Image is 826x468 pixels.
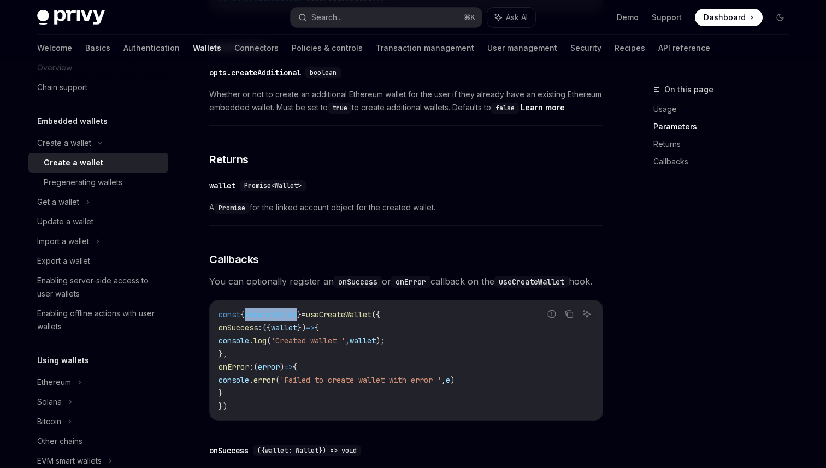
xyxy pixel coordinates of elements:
a: Parameters [653,118,798,135]
button: Search...⌘K [291,8,482,27]
a: Learn more [521,103,565,112]
span: Promise<Wallet> [244,181,302,190]
div: Ethereum [37,376,71,389]
a: Dashboard [695,9,763,26]
span: }) [219,401,227,411]
a: Usage [653,100,798,118]
h5: Using wallets [37,354,89,367]
span: } [297,310,302,319]
span: 'Failed to create wallet with error ' [280,375,441,385]
div: Update a wallet [37,215,93,228]
div: onSuccess [209,445,249,456]
a: Connectors [234,35,279,61]
div: Enabling offline actions with user wallets [37,307,162,333]
span: ( [267,336,271,346]
button: Ask AI [580,307,594,321]
div: Export a wallet [37,254,90,268]
span: : [249,362,253,372]
code: Promise [214,203,250,214]
div: wallet [209,180,235,191]
a: Update a wallet [28,212,168,232]
a: Welcome [37,35,72,61]
span: , [345,336,350,346]
a: Chain support [28,78,168,97]
span: Returns [209,152,249,167]
span: { [315,323,319,333]
div: Create a wallet [44,156,103,169]
a: Returns [653,135,798,153]
a: Policies & controls [292,35,363,61]
span: ( [253,362,258,372]
code: false [491,103,519,114]
span: On this page [664,83,713,96]
button: Report incorrect code [545,307,559,321]
span: Dashboard [704,12,746,23]
a: Enabling server-side access to user wallets [28,271,168,304]
div: EVM smart wallets [37,454,102,467]
div: Solana [37,395,62,408]
span: ); [376,336,385,346]
span: createWallet [245,310,297,319]
a: Pregenerating wallets [28,173,168,192]
button: Toggle dark mode [771,9,789,26]
span: onError [219,362,249,372]
span: Ask AI [506,12,528,23]
img: dark logo [37,10,105,25]
a: Wallets [193,35,221,61]
div: opts.createAdditional [209,67,301,78]
a: Demo [617,12,639,23]
span: : [258,323,262,333]
div: Bitcoin [37,415,61,428]
span: ( [275,375,280,385]
span: boolean [310,68,337,77]
a: Security [570,35,601,61]
div: Enabling server-side access to user wallets [37,274,162,300]
a: Support [652,12,682,23]
h5: Embedded wallets [37,115,108,128]
span: }, [219,349,227,359]
code: useCreateWallet [494,276,569,288]
span: { [240,310,245,319]
a: API reference [658,35,710,61]
span: . [249,375,253,385]
span: ({ [371,310,380,319]
span: wallet [271,323,297,333]
a: Create a wallet [28,153,168,173]
a: Other chains [28,431,168,451]
span: console [219,375,249,385]
span: Whether or not to create an additional Ethereum wallet for the user if they already have an exist... [209,88,603,114]
a: Authentication [123,35,180,61]
a: Enabling offline actions with user wallets [28,304,168,336]
button: Copy the contents from the code block [562,307,576,321]
div: Search... [311,11,342,24]
span: Callbacks [209,252,259,267]
span: }) [297,323,306,333]
a: Callbacks [653,153,798,170]
span: error [258,362,280,372]
span: 'Created wallet ' [271,336,345,346]
span: , [441,375,446,385]
span: } [219,388,223,398]
span: ) [450,375,455,385]
div: Get a wallet [37,196,79,209]
span: onSuccess [219,323,258,333]
div: Import a wallet [37,235,89,248]
a: Basics [85,35,110,61]
code: true [328,103,352,114]
span: const [219,310,240,319]
div: Pregenerating wallets [44,176,122,189]
span: wallet [350,336,376,346]
span: => [284,362,293,372]
a: Transaction management [376,35,474,61]
span: console [219,336,249,346]
span: ({wallet: Wallet}) => void [257,446,357,455]
span: log [253,336,267,346]
code: onSuccess [334,276,382,288]
span: => [306,323,315,333]
div: Create a wallet [37,137,91,150]
button: Ask AI [487,8,535,27]
span: . [249,336,253,346]
code: onError [391,276,430,288]
a: Export a wallet [28,251,168,271]
div: Chain support [37,81,87,94]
